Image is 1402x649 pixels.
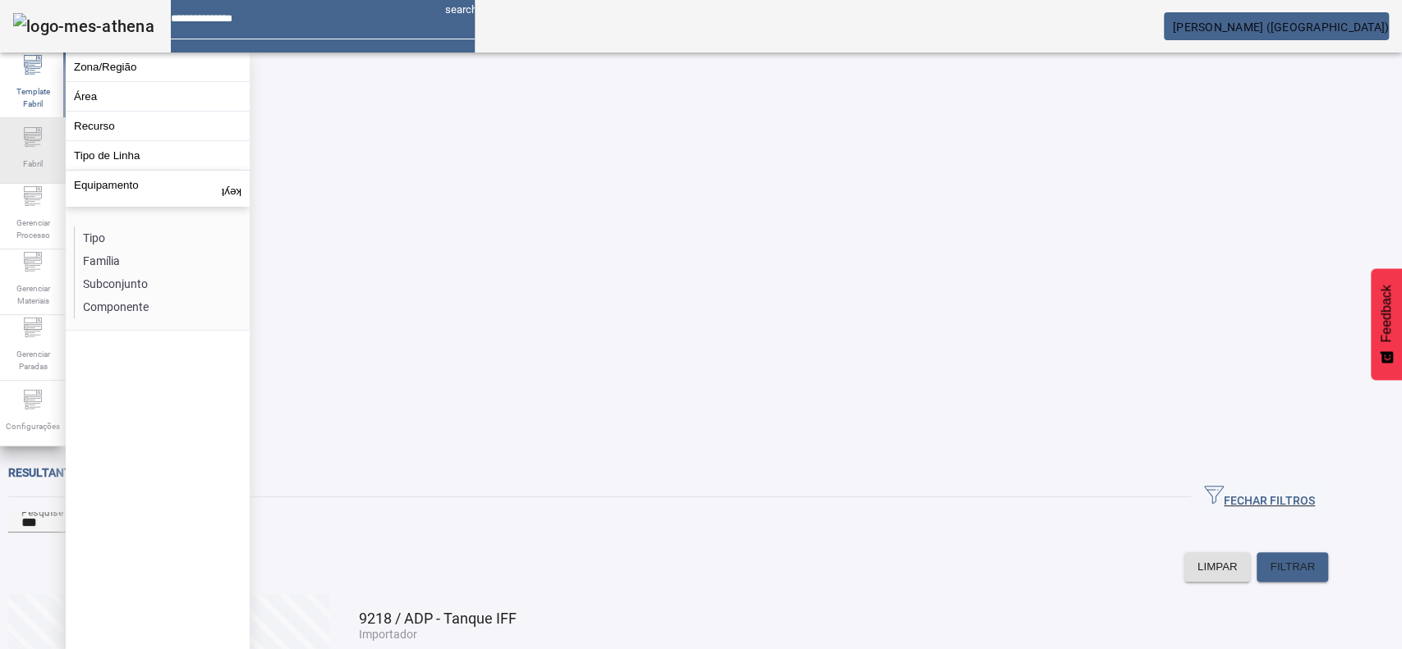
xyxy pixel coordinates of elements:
[1204,485,1315,510] span: FECHAR FILTROS
[66,53,250,81] button: Zona/Região
[75,295,249,318] li: Componente
[75,272,249,295] li: Subconjunto
[75,249,249,272] li: Família
[66,141,250,170] button: Tipo de Linha
[66,171,250,207] button: Equipamento
[8,80,57,115] span: Template Fabril
[359,610,517,627] span: 9218 / ADP - Tanque IFF
[1270,559,1315,575] span: FILTRAR
[8,277,57,312] span: Gerenciar Materiais
[13,13,154,39] img: logo-mes-athena
[1379,285,1394,342] span: Feedback
[8,212,57,246] span: Gerenciar Processo
[1257,552,1328,582] button: FILTRAR
[75,226,249,249] li: Tipo
[1191,482,1328,512] button: FECHAR FILTROS
[66,112,250,140] button: Recurso
[8,466,85,479] span: Resultantes
[359,628,417,641] span: Importador
[8,343,57,377] span: Gerenciar Paradas
[66,82,250,111] button: Área
[1173,21,1389,34] span: [PERSON_NAME] ([GEOGRAPHIC_DATA])
[21,505,177,517] mat-label: Pesquise por código ou descrição
[1184,552,1251,582] button: LIMPAR
[222,179,241,199] mat-icon: keyboard_arrow_up
[18,153,48,175] span: Fabril
[1197,559,1238,575] span: LIMPAR
[1371,268,1402,380] button: Feedback - Mostrar pesquisa
[1,415,65,437] span: Configurações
